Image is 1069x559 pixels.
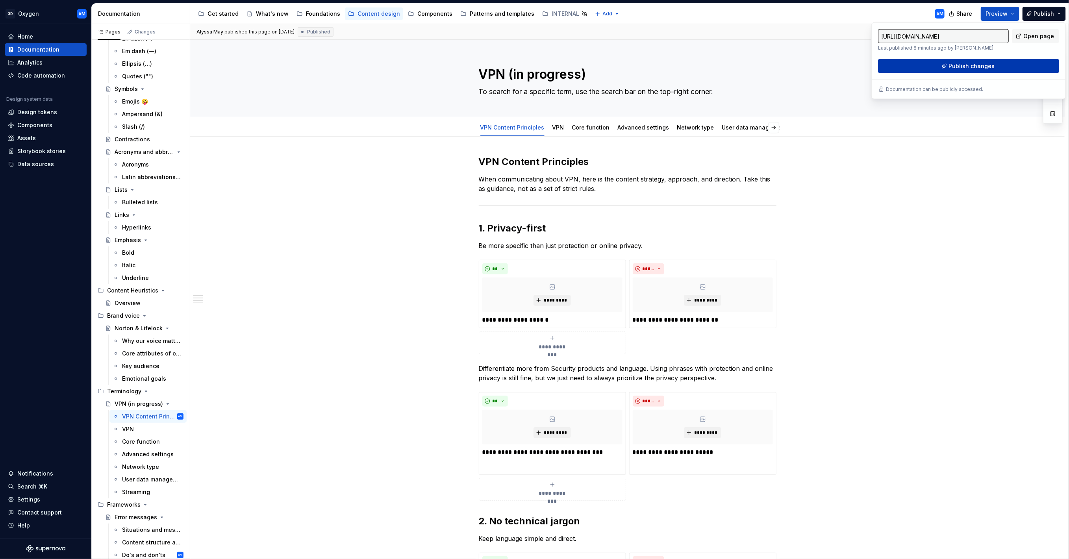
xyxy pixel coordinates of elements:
[17,522,30,529] div: Help
[122,161,149,168] div: Acronyms
[552,124,564,131] a: VPN
[109,335,187,347] a: Why our voice matters
[1012,29,1059,43] a: Open page
[109,272,187,284] a: Underline
[5,467,87,480] button: Notifications
[109,95,187,108] a: Emojis 🤪
[405,7,456,20] a: Components
[618,124,669,131] a: Advanced settings
[195,7,242,20] a: Get started
[5,519,87,532] button: Help
[17,496,40,503] div: Settings
[549,119,567,135] div: VPN
[5,69,87,82] a: Code automation
[5,56,87,69] a: Analytics
[949,62,995,70] span: Publish changes
[981,7,1019,21] button: Preview
[109,461,187,473] a: Network type
[677,124,714,131] a: Network type
[593,8,622,19] button: Add
[945,7,978,21] button: Share
[98,29,120,35] div: Pages
[293,7,343,20] a: Foundations
[552,10,579,18] div: INTERNAL
[102,133,187,146] a: Contractions
[307,29,330,35] span: Published
[107,387,141,395] div: Terminology
[17,160,54,168] div: Data sources
[122,72,153,80] div: Quotes ("")
[986,10,1008,18] span: Preview
[115,148,174,156] div: Acronyms and abbreviations
[109,45,187,57] a: Em dash (—)
[122,198,158,206] div: Bulleted lists
[102,398,187,410] a: VPN (in progress)
[115,135,150,143] div: Contractions
[122,337,182,345] div: Why our voice matters
[5,30,87,43] a: Home
[78,11,85,17] div: AM
[98,10,187,18] div: Documentation
[122,224,151,231] div: Hyperlinks
[178,551,183,559] div: AM
[94,385,187,398] div: Terminology
[109,360,187,372] a: Key audience
[17,46,59,54] div: Documentation
[5,506,87,519] button: Contact support
[115,85,138,93] div: Symbols
[109,246,187,259] a: Bold
[615,119,673,135] div: Advanced settings
[109,57,187,70] a: Ellipsis (…)
[122,350,182,357] div: Core attributes of our brand voice
[102,83,187,95] a: Symbols
[109,486,187,498] a: Streaming
[470,10,534,18] div: Patterns and templates
[256,10,289,18] div: What's new
[2,5,90,22] button: GDOxygenAM
[6,96,53,102] div: Design system data
[26,545,65,553] a: Supernova Logo
[122,173,182,181] div: Latin abbreviations (e.g. / i.e.)
[102,209,187,221] a: Links
[5,493,87,506] a: Settings
[109,423,187,435] a: VPN
[477,85,775,98] textarea: To search for a specific term, use the search bar on the top-right corner.
[109,448,187,461] a: Advanced settings
[719,119,790,135] div: User data management
[102,183,187,196] a: Lists
[457,7,537,20] a: Patterns and templates
[122,551,165,559] div: Do's and don'ts
[109,196,187,209] a: Bulleted lists
[479,174,776,193] p: When communicating about VPN, here is the content strategy, approach, and direction. Take this as...
[1034,10,1054,18] span: Publish
[122,362,159,370] div: Key audience
[569,119,613,135] div: Core function
[5,43,87,56] a: Documentation
[122,98,148,106] div: Emojis 🤪
[122,450,174,458] div: Advanced settings
[956,10,973,18] span: Share
[878,59,1059,73] button: Publish changes
[109,410,187,423] a: VPN Content PrinciplesAM
[306,10,340,18] div: Foundations
[243,7,292,20] a: What's new
[674,119,717,135] div: Network type
[102,322,187,335] a: Norton & Lifelock
[102,297,187,309] a: Overview
[17,121,52,129] div: Components
[122,526,182,534] div: Situations and messaging recipes
[5,158,87,170] a: Data sources
[102,146,187,158] a: Acronyms and abbreviations
[722,124,787,131] a: User data management
[122,375,166,383] div: Emotional goals
[5,480,87,493] button: Search ⌘K
[109,524,187,536] a: Situations and messaging recipes
[102,234,187,246] a: Emphasis
[115,211,129,219] div: Links
[886,86,983,93] p: Documentation can be publicly accessed.
[122,438,160,446] div: Core function
[109,473,187,486] a: User data management
[17,108,57,116] div: Design tokens
[479,222,776,235] h2: 1. Privacy-first
[109,171,187,183] a: Latin abbreviations (e.g. / i.e.)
